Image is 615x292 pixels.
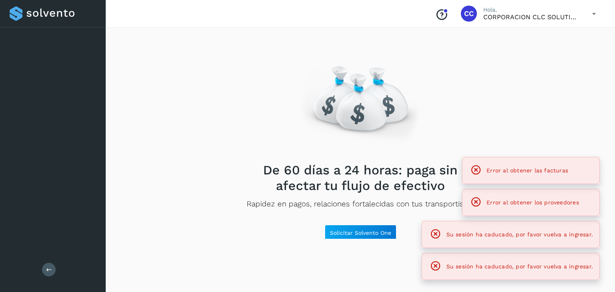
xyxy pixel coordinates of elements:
[246,162,474,193] h2: De 60 días a 24 horas: paga sin afectar tu flujo de efectivo
[486,199,579,206] span: Error al obtener los proveedores
[483,6,579,13] p: Hola,
[486,167,568,174] span: Error al obtener las facturas
[325,225,396,241] button: Solicitar Solvento One
[483,13,579,21] p: CORPORACION CLC SOLUTIONS
[291,39,430,156] img: Empty state image
[330,230,391,236] span: Solicitar Solvento One
[247,200,474,209] p: Rapidez en pagos, relaciones fortalecidas con tus transportistas
[446,263,593,270] span: Su sesión ha caducado, por favor vuelva a ingresar.
[446,230,593,239] span: Su sesión ha caducado, por favor vuelva a ingresar.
